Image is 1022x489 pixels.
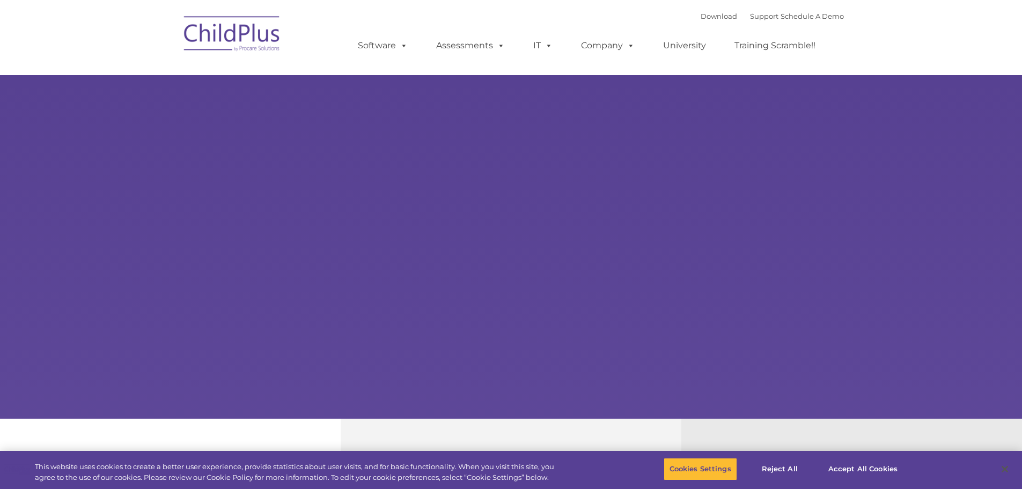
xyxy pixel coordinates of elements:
a: University [652,35,717,56]
a: Training Scramble!! [724,35,826,56]
a: IT [523,35,563,56]
font: | [701,12,844,20]
img: ChildPlus by Procare Solutions [179,9,286,62]
a: Schedule A Demo [781,12,844,20]
button: Reject All [746,458,813,480]
a: Support [750,12,778,20]
button: Close [993,457,1017,481]
a: Company [570,35,645,56]
a: Assessments [425,35,516,56]
button: Accept All Cookies [822,458,903,480]
a: Download [701,12,737,20]
div: This website uses cookies to create a better user experience, provide statistics about user visit... [35,462,562,483]
a: Software [347,35,418,56]
button: Cookies Settings [664,458,737,480]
